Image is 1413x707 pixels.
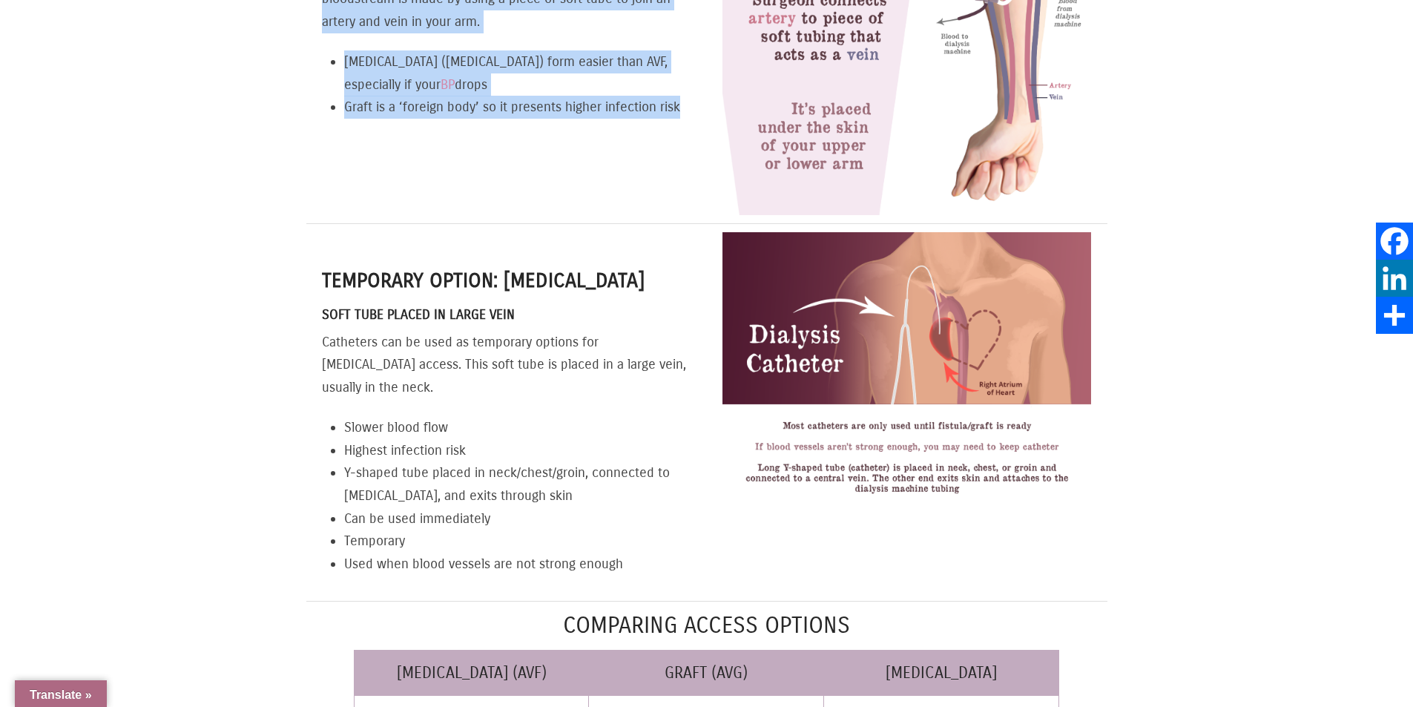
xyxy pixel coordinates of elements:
[344,530,691,553] li: Temporary
[441,76,455,93] a: BP
[322,269,645,292] strong: Temporary Option: [MEDICAL_DATA]
[835,662,1047,684] h5: [MEDICAL_DATA]
[344,461,691,507] li: Y-shaped tube placed in neck/chest/groin, connected to [MEDICAL_DATA], and exits through skin
[344,416,691,439] li: Slower blood flow
[1376,223,1413,260] a: Facebook
[344,96,691,119] li: Graft is a ‘foreign body’ so it presents higher infection risk
[322,306,515,323] strong: Soft Tube Placed in Large Vein
[322,331,691,399] p: Catheters can be used as temporary options for [MEDICAL_DATA] access. This soft tube is placed in...
[30,688,92,701] span: Translate »
[344,507,691,530] li: Can be used immediately
[344,50,691,96] li: [MEDICAL_DATA] ([MEDICAL_DATA]) form easier than AVF, especially if your drops
[322,610,1091,642] h4: Comparing Access Options
[600,662,811,684] h5: Graft (AVG)
[1376,260,1413,297] a: LinkedIn
[344,553,691,576] li: Used when blood vessels are not strong enough
[344,439,691,462] li: Highest infection risk
[722,232,1091,509] img: 02-Catheter.png
[366,662,577,684] h5: [MEDICAL_DATA] (AVF)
